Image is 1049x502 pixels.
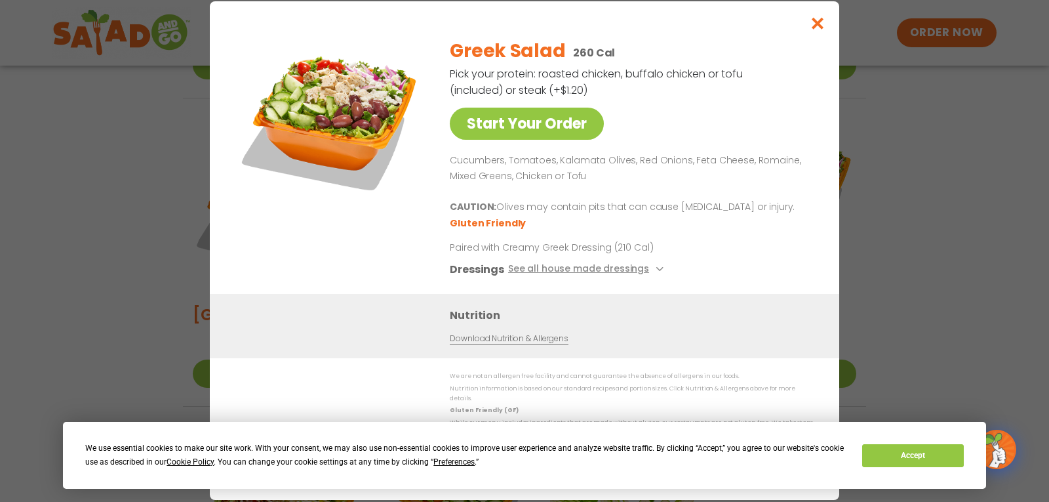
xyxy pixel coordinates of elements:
[450,217,528,231] li: Gluten Friendly
[450,262,504,278] h3: Dressings
[450,200,808,216] p: Olives may contain pits that can cause [MEDICAL_DATA] or injury.
[450,372,813,382] p: We are not an allergen free facility and cannot guarantee the absence of allergens in our foods.
[450,241,692,255] p: Paired with Creamy Greek Dressing (210 Cal)
[239,28,423,211] img: Featured product photo for Greek Salad
[450,108,604,140] a: Start Your Order
[450,308,820,324] h3: Nutrition
[85,442,846,469] div: We use essential cookies to make our site work. With your consent, we may also use non-essential ...
[450,66,745,98] p: Pick your protein: roasted chicken, buffalo chicken or tofu (included) or steak (+$1.20)
[167,457,214,467] span: Cookie Policy
[450,407,518,415] strong: Gluten Friendly (GF)
[450,153,808,184] p: Cucumbers, Tomatoes, Kalamata Olives, Red Onions, Feta Cheese, Romaine, Mixed Greens, Chicken or ...
[573,45,615,61] p: 260 Cal
[450,418,813,438] p: While our menu includes ingredients that are made without gluten, our restaurants are not gluten ...
[450,201,496,214] b: CAUTION:
[450,384,813,404] p: Nutrition information is based on our standard recipes and portion sizes. Click Nutrition & Aller...
[978,431,1015,468] img: wpChatIcon
[63,422,986,489] div: Cookie Consent Prompt
[450,333,568,346] a: Download Nutrition & Allergens
[508,262,667,278] button: See all house made dressings
[433,457,475,467] span: Preferences
[862,444,963,467] button: Accept
[450,37,565,65] h2: Greek Salad
[797,1,839,45] button: Close modal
